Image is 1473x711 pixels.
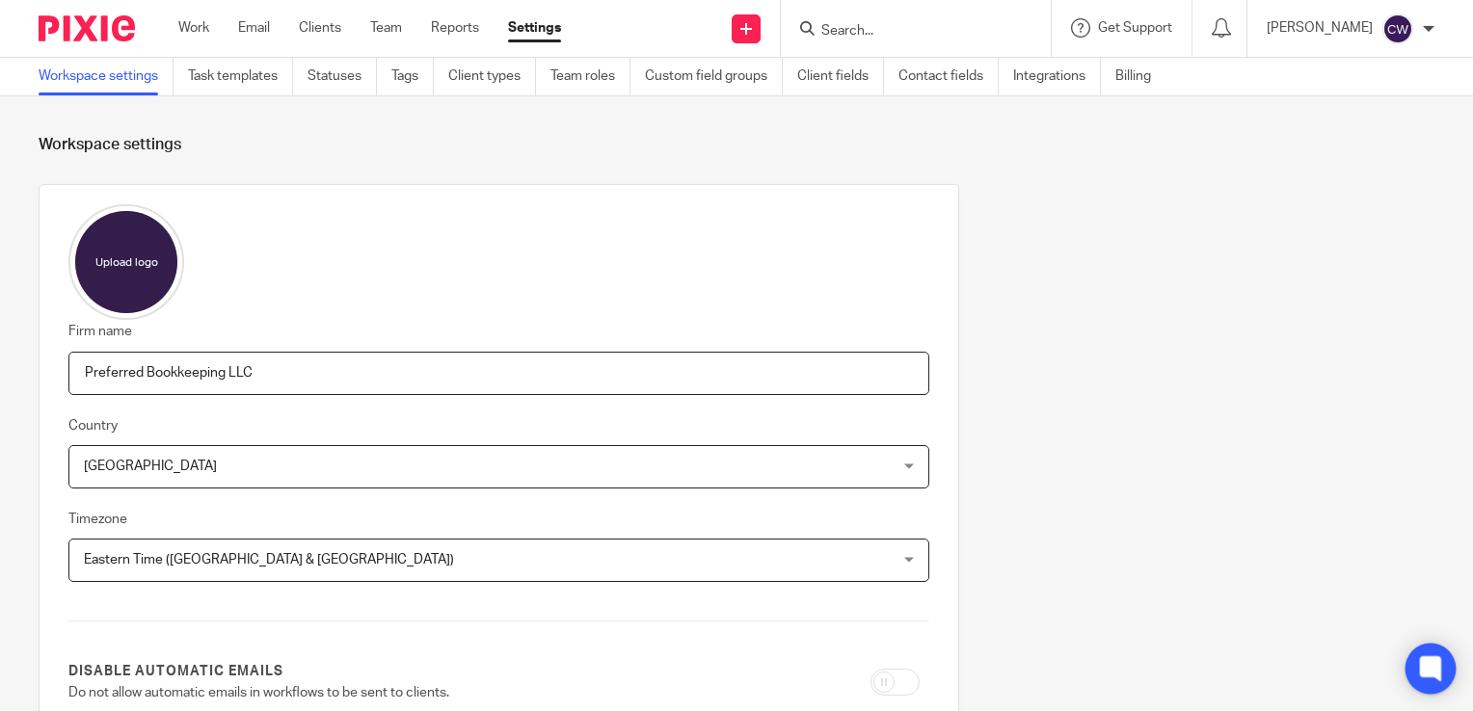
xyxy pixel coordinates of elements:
[188,58,293,95] a: Task templates
[797,58,884,95] a: Client fields
[68,510,127,529] label: Timezone
[39,58,174,95] a: Workspace settings
[370,18,402,38] a: Team
[39,15,135,41] img: Pixie
[1267,18,1373,38] p: [PERSON_NAME]
[1115,58,1165,95] a: Billing
[645,58,783,95] a: Custom field groups
[1013,58,1101,95] a: Integrations
[84,460,217,473] span: [GEOGRAPHIC_DATA]
[238,18,270,38] a: Email
[550,58,630,95] a: Team roles
[819,23,993,40] input: Search
[68,683,632,702] p: Do not allow automatic emails in workflows to be sent to clients.
[68,352,929,395] input: Name of your firm
[178,18,209,38] a: Work
[308,58,377,95] a: Statuses
[1382,13,1413,44] img: svg%3E
[68,322,132,341] label: Firm name
[1098,21,1172,35] span: Get Support
[68,416,118,435] label: Country
[299,18,341,38] a: Clients
[898,58,999,95] a: Contact fields
[39,135,1434,155] h1: Workspace settings
[68,662,283,681] label: Disable automatic emails
[84,553,454,566] span: Eastern Time ([GEOGRAPHIC_DATA] & [GEOGRAPHIC_DATA])
[391,58,434,95] a: Tags
[508,18,561,38] a: Settings
[431,18,479,38] a: Reports
[448,58,536,95] a: Client types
